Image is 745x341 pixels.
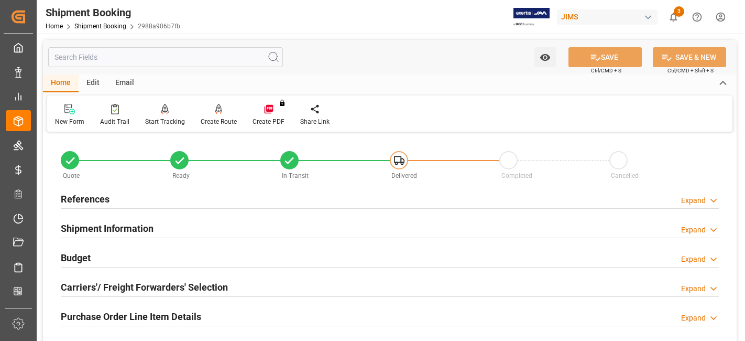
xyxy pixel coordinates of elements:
div: Expand [681,254,706,265]
div: Start Tracking [145,117,185,126]
button: SAVE [568,47,642,67]
div: Home [43,74,79,92]
span: 3 [674,6,684,17]
span: Quote [63,172,80,179]
a: Shipment Booking [74,23,126,30]
button: open menu [534,47,556,67]
span: Delivered [391,172,417,179]
button: JIMS [557,7,662,27]
h2: Budget [61,251,91,265]
span: Completed [501,172,532,179]
div: Create Route [201,117,237,126]
div: Share Link [300,117,330,126]
a: Home [46,23,63,30]
input: Search Fields [48,47,283,67]
span: Ready [172,172,190,179]
h2: Shipment Information [61,221,154,236]
button: show 3 new notifications [662,5,685,29]
h2: References [61,192,109,206]
span: Cancelled [611,172,639,179]
div: JIMS [557,9,658,25]
span: In-Transit [282,172,309,179]
div: Expand [681,313,706,324]
div: Audit Trail [100,117,129,126]
div: Shipment Booking [46,5,180,20]
div: Expand [681,225,706,236]
img: Exertis%20JAM%20-%20Email%20Logo.jpg_1722504956.jpg [513,8,550,26]
h2: Carriers'/ Freight Forwarders' Selection [61,280,228,294]
span: Ctrl/CMD + Shift + S [667,67,714,74]
span: Ctrl/CMD + S [591,67,621,74]
div: Expand [681,283,706,294]
div: Edit [79,74,107,92]
div: Expand [681,195,706,206]
button: SAVE & NEW [653,47,726,67]
h2: Purchase Order Line Item Details [61,310,201,324]
div: Email [107,74,142,92]
div: New Form [55,117,84,126]
button: Help Center [685,5,709,29]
